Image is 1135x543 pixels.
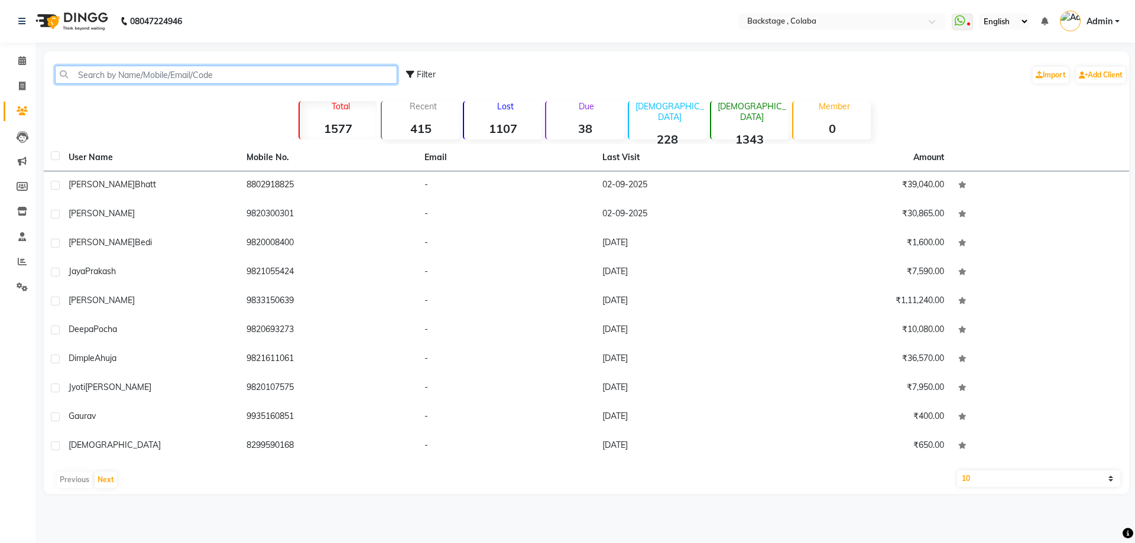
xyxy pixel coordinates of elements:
[773,258,951,287] td: ₹7,590.00
[135,237,152,248] span: Bedi
[773,374,951,403] td: ₹7,950.00
[239,144,417,171] th: Mobile No.
[69,324,93,334] span: Deepa
[93,324,117,334] span: Pocha
[595,144,773,171] th: Last Visit
[798,101,871,112] p: Member
[417,374,595,403] td: -
[95,472,117,488] button: Next
[55,66,397,84] input: Search by Name/Mobile/Email/Code
[595,200,773,229] td: 02-09-2025
[773,200,951,229] td: ₹30,865.00
[239,432,417,461] td: 8299590168
[773,229,951,258] td: ₹1,600.00
[417,287,595,316] td: -
[417,69,436,80] span: Filter
[239,229,417,258] td: 9820008400
[239,316,417,345] td: 9820693273
[595,432,773,461] td: [DATE]
[711,132,789,147] strong: 1343
[30,5,111,38] img: logo
[773,287,951,316] td: ₹1,11,240.00
[387,101,459,112] p: Recent
[793,121,871,136] strong: 0
[595,258,773,287] td: [DATE]
[546,121,624,136] strong: 38
[417,200,595,229] td: -
[1087,15,1113,28] span: Admin
[773,316,951,345] td: ₹10,080.00
[69,266,85,277] span: Jaya
[1076,67,1126,83] a: Add Client
[773,171,951,200] td: ₹39,040.00
[382,121,459,136] strong: 415
[239,374,417,403] td: 9820107575
[95,353,116,363] span: Ahuja
[135,179,156,190] span: Bhatt
[417,345,595,374] td: -
[469,101,541,112] p: Lost
[595,229,773,258] td: [DATE]
[417,171,595,200] td: -
[239,345,417,374] td: 9821611061
[1060,11,1081,31] img: Admin
[417,403,595,432] td: -
[595,287,773,316] td: [DATE]
[239,403,417,432] td: 9935160851
[595,345,773,374] td: [DATE]
[629,132,706,147] strong: 228
[417,258,595,287] td: -
[69,208,135,219] span: [PERSON_NAME]
[549,101,624,112] p: Due
[595,171,773,200] td: 02-09-2025
[300,121,377,136] strong: 1577
[69,237,135,248] span: [PERSON_NAME]
[417,316,595,345] td: -
[716,101,789,122] p: [DEMOGRAPHIC_DATA]
[69,411,96,421] span: Gaurav
[417,229,595,258] td: -
[773,345,951,374] td: ₹36,570.00
[304,101,377,112] p: Total
[464,121,541,136] strong: 1107
[85,382,151,392] span: [PERSON_NAME]
[85,266,116,277] span: Prakash
[906,144,951,171] th: Amount
[417,144,595,171] th: Email
[130,5,182,38] b: 08047224946
[417,432,595,461] td: -
[595,403,773,432] td: [DATE]
[239,287,417,316] td: 9833150639
[69,382,85,392] span: Jyoti
[239,258,417,287] td: 9821055424
[773,432,951,461] td: ₹650.00
[69,295,135,305] span: [PERSON_NAME]
[1033,67,1069,83] a: Import
[634,101,706,122] p: [DEMOGRAPHIC_DATA]
[773,403,951,432] td: ₹400.00
[239,200,417,229] td: 9820300301
[239,171,417,200] td: 8802918825
[61,144,239,171] th: User Name
[69,440,161,450] span: [DEMOGRAPHIC_DATA]
[69,353,95,363] span: Dimple
[69,179,135,190] span: [PERSON_NAME]
[595,374,773,403] td: [DATE]
[595,316,773,345] td: [DATE]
